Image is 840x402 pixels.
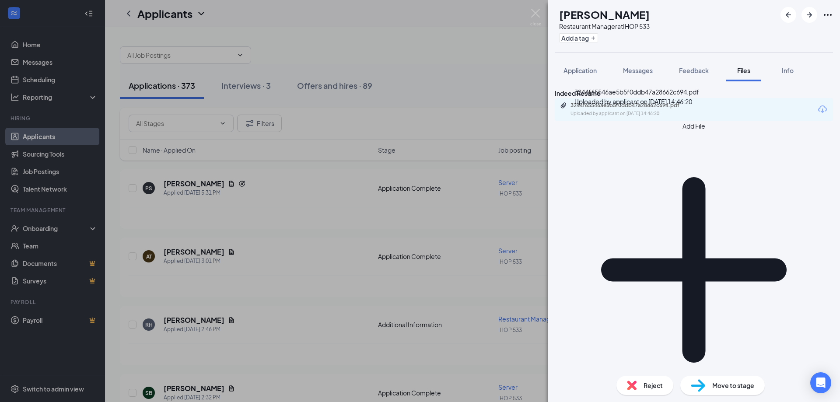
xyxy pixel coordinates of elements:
[804,10,815,20] svg: ArrowRight
[563,66,597,74] span: Application
[780,7,796,23] button: ArrowLeftNew
[559,22,650,31] div: Restaurant Manager at IHOP 533
[574,87,699,106] div: 3244f65546ae5b5f0ddb47a28662c694.pdf Uploaded by applicant on [DATE] 14:46:20
[782,66,794,74] span: Info
[712,381,754,390] span: Move to stage
[810,372,831,393] div: Open Intercom Messenger
[559,33,598,42] button: PlusAdd a tag
[570,110,702,117] div: Uploaded by applicant on [DATE] 14:46:20
[644,381,663,390] span: Reject
[737,66,750,74] span: Files
[559,7,650,22] h1: [PERSON_NAME]
[783,10,794,20] svg: ArrowLeftNew
[817,104,828,115] svg: Download
[801,7,817,23] button: ArrowRight
[679,66,709,74] span: Feedback
[591,35,596,41] svg: Plus
[623,66,653,74] span: Messages
[822,10,833,20] svg: Ellipses
[560,102,702,117] a: Paperclip3244f65546ae5b5f0ddb47a28662c694.pdfUploaded by applicant on [DATE] 14:46:20
[560,102,567,109] svg: Paperclip
[555,88,833,98] div: Indeed Resume
[570,102,693,109] div: 3244f65546ae5b5f0ddb47a28662c694.pdf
